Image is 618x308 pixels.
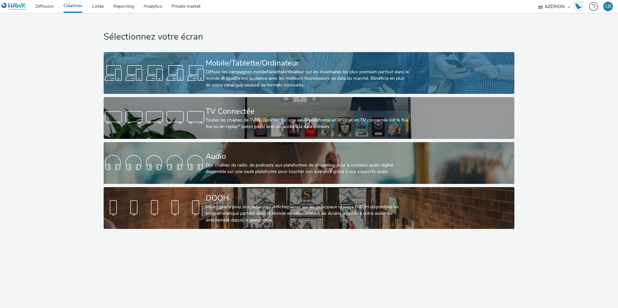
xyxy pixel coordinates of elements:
a: Hawk Academy [574,1,586,12]
div: LB [605,2,611,11]
a: DOOHVoyez grand pour vos publicités! Affichez-vous sur les principaux réseaux DOOH disponibles en... [104,187,514,229]
div: Voyez grand pour vos publicités! Affichez-vous sur les principaux réseaux DOOH disponibles en pro... [206,204,410,223]
a: AudioDes chaînes de radio, de podcasts aux plateformes de streaming: tout le contenu audio digita... [104,142,514,184]
h1: Sélectionnez votre écran [104,31,514,43]
div: TV Connectée [206,106,410,117]
div: Toutes les chaines de TV disponibles sur une seule plateforme en IPTV et en TV connectée sur le f... [206,117,410,130]
div: Diffuse tes campagnes mobile/tablette/ordinateur sur les inventaires les plus premium partout dan... [206,69,410,88]
img: undefined Logo [2,3,26,11]
a: TV ConnectéeToutes les chaines de TV disponibles sur une seule plateforme en IPTV et en TV connec... [104,97,514,139]
div: DOOH [206,193,410,204]
img: Hawk Academy [574,1,583,12]
div: Audio [206,151,410,162]
a: Mobile/Tablette/OrdinateurDiffuse tes campagnes mobile/tablette/ordinateur sur les inventaires le... [104,52,514,94]
div: Des chaînes de radio, de podcasts aux plateformes de streaming: tout le contenu audio digital dis... [206,162,410,175]
div: Mobile/Tablette/Ordinateur [206,58,410,69]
